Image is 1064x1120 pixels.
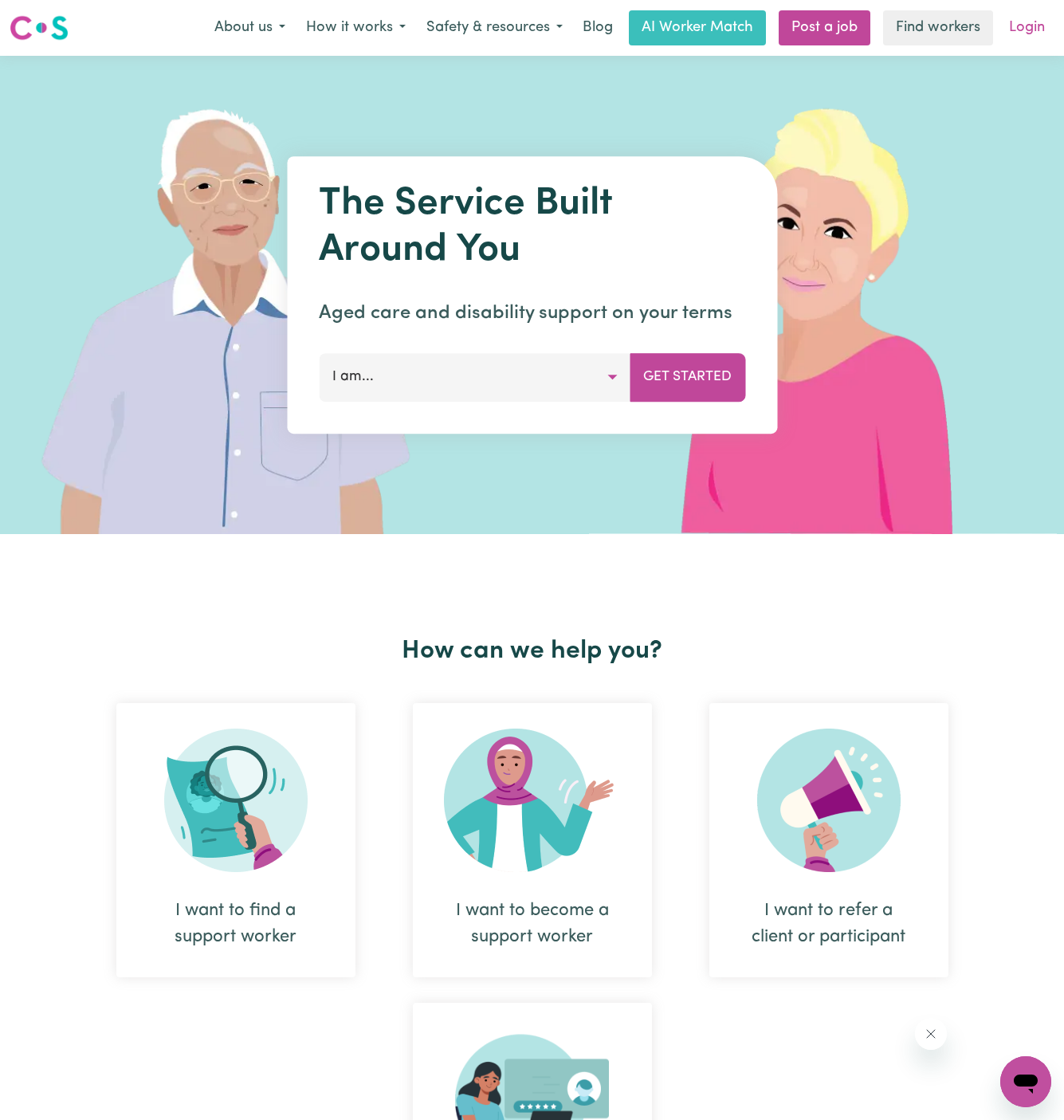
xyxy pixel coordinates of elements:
[915,1018,947,1050] iframe: Close message
[629,10,766,45] a: AI Worker Match
[88,636,977,666] h2: How can we help you?
[319,299,745,328] p: Aged care and disability support on your terms
[779,10,870,45] a: Post a job
[757,729,901,872] img: Refer
[10,14,69,42] img: Careseekers logo
[1000,1056,1051,1107] iframe: Button to launch messaging window
[296,11,416,45] button: How it works
[709,703,948,977] div: I want to refer a client or participant
[573,10,622,45] a: Blog
[10,11,96,24] span: Need any help?
[204,11,296,45] button: About us
[413,703,652,977] div: I want to become a support worker
[319,353,630,401] button: I am...
[10,10,69,46] a: Careseekers logo
[630,353,745,401] button: Get Started
[155,898,317,950] div: I want to find a support worker
[451,898,614,950] div: I want to become a support worker
[416,11,573,45] button: Safety & resources
[116,703,355,977] div: I want to find a support worker
[319,182,745,273] h1: The Service Built Around You
[164,729,308,872] img: Search
[999,10,1054,45] a: Login
[444,729,621,872] img: Become Worker
[883,10,993,45] a: Find workers
[748,898,910,950] div: I want to refer a client or participant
